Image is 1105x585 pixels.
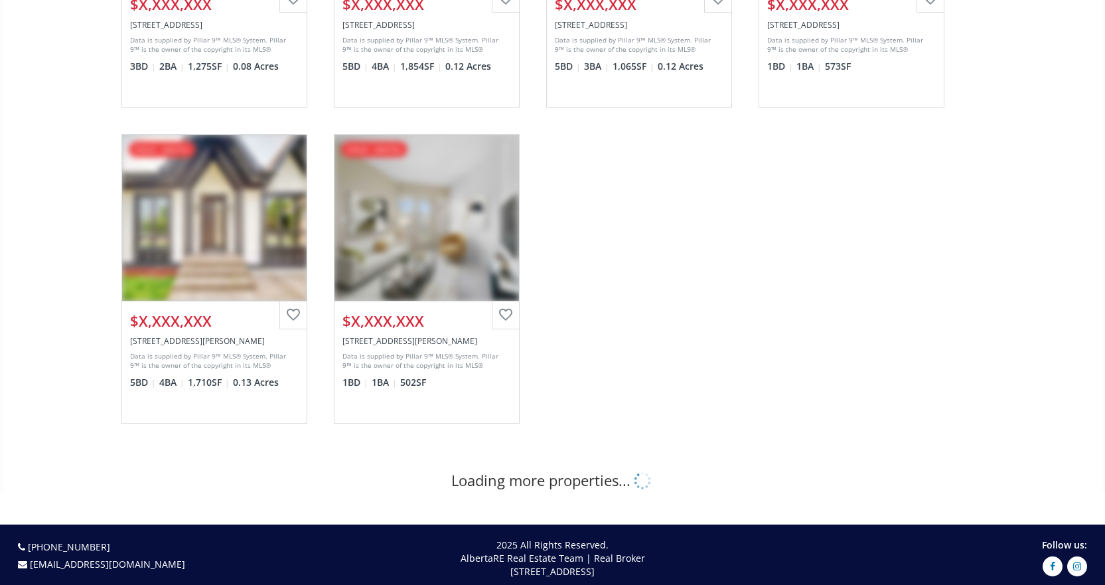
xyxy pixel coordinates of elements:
[28,541,110,553] a: [PHONE_NUMBER]
[342,311,511,331] div: $X,XXX,XXX
[400,60,442,73] span: 1,854 SF
[584,60,609,73] span: 3 BA
[321,121,533,437] a: sold - [DATE]$X,XXX,XXX[STREET_ADDRESS][PERSON_NAME]Data is supplied by Pillar 9™ MLS® System. Pi...
[159,60,184,73] span: 2 BA
[342,60,368,73] span: 5 BD
[767,60,793,73] span: 1 BD
[658,60,703,73] span: 0.12 Acres
[342,376,368,389] span: 1 BD
[372,60,397,73] span: 4 BA
[233,60,279,73] span: 0.08 Acres
[767,35,932,55] div: Data is supplied by Pillar 9™ MLS® System. Pillar 9™ is the owner of the copyright in its MLS® Sy...
[108,121,321,437] a: sold - [DATE]$X,XXX,XXX[STREET_ADDRESS][PERSON_NAME]Data is supplied by Pillar 9™ MLS® System. Pi...
[510,565,595,578] span: [STREET_ADDRESS]
[555,19,723,31] div: 6215 Temple Drive NE, Calgary, AB T1Y 3R8
[767,19,936,31] div: 930 16 Avenue SW #2305, Calgary, AB T2R 1C2
[287,539,818,578] p: 2025 All Rights Reserved. AlbertaRE Real Estate Team | Real Broker
[188,376,230,389] span: 1,710 SF
[233,376,279,389] span: 0.13 Acres
[130,376,156,389] span: 5 BD
[130,335,299,347] div: 4211 Vandyke Place NW, Calgary, AB T3A0J7
[30,558,185,570] a: [EMAIL_ADDRESS][DOMAIN_NAME]
[445,60,491,73] span: 0.12 Acres
[130,311,299,331] div: $X,XXX,XXX
[342,19,511,31] div: 355 West Ranch Place SW, Calgary, AB T3H 5C3
[400,376,426,389] span: 502 SF
[825,60,851,73] span: 573 SF
[159,376,184,389] span: 4 BA
[130,351,295,371] div: Data is supplied by Pillar 9™ MLS® System. Pillar 9™ is the owner of the copyright in its MLS® Sy...
[188,60,230,73] span: 1,275 SF
[555,35,720,55] div: Data is supplied by Pillar 9™ MLS® System. Pillar 9™ is the owner of the copyright in its MLS® Sy...
[796,60,822,73] span: 1 BA
[342,351,508,371] div: Data is supplied by Pillar 9™ MLS® System. Pillar 9™ is the owner of the copyright in its MLS® Sy...
[1042,539,1087,551] span: Follow us:
[372,376,397,389] span: 1 BA
[613,60,654,73] span: 1,065 SF
[130,19,299,31] div: 50 Country Hills Drive NW, Calgary, AB T3K 4S2
[555,60,581,73] span: 5 BD
[342,335,511,347] div: 5605 Henwood Street SW #3301, Calgary, AB T3E 7R2
[130,60,156,73] span: 3 BD
[451,470,654,491] div: Loading more properties...
[130,35,295,55] div: Data is supplied by Pillar 9™ MLS® System. Pillar 9™ is the owner of the copyright in its MLS® Sy...
[342,35,508,55] div: Data is supplied by Pillar 9™ MLS® System. Pillar 9™ is the owner of the copyright in its MLS® Sy...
